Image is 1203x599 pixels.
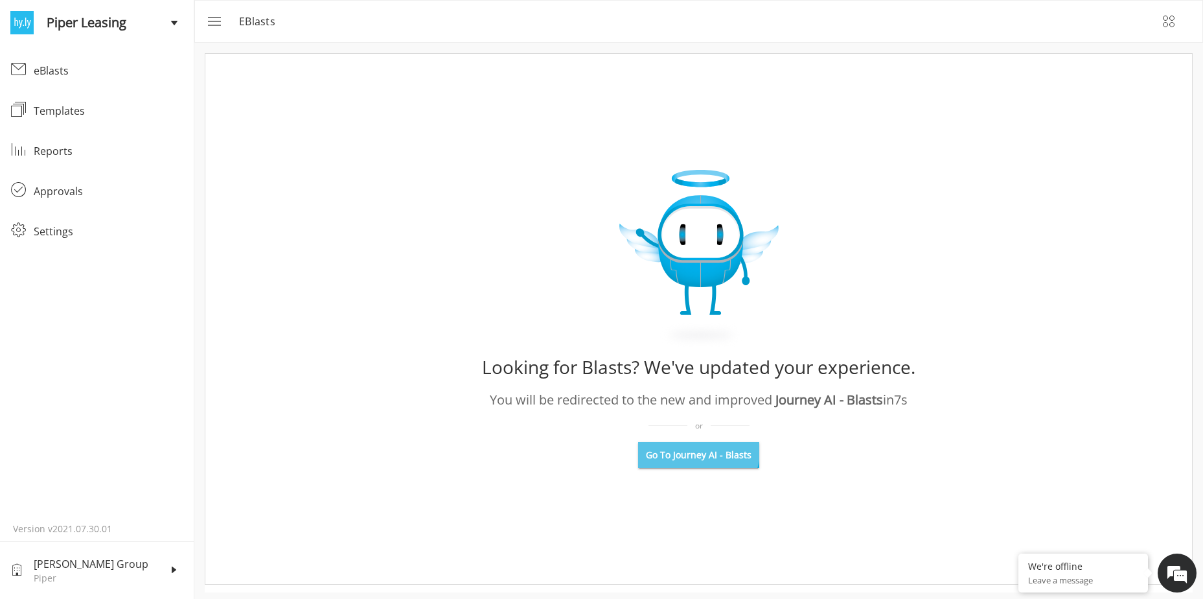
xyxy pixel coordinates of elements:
[198,6,229,37] button: menu
[47,13,170,32] span: Piper Leasing
[1028,560,1138,572] div: We're offline
[10,11,34,34] img: logo
[490,390,908,410] div: You will be redirected to the new and improved in 7 s
[775,391,883,408] span: Journey AI - Blasts
[482,351,915,382] div: Looking for Blasts? We've updated your experience.
[34,103,183,119] div: Templates
[34,224,183,239] div: Settings
[13,523,181,535] p: Version v2021.07.30.01
[34,143,183,159] div: Reports
[638,442,759,468] button: Go To Journey AI - Blasts
[646,449,751,462] span: Go To Journey AI - Blasts
[34,63,183,78] div: eBlasts
[648,420,750,432] div: or
[34,183,183,199] div: Approvals
[1028,574,1138,586] p: Leave a message
[239,14,283,29] p: eBlasts
[619,170,779,347] img: expiry_Image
